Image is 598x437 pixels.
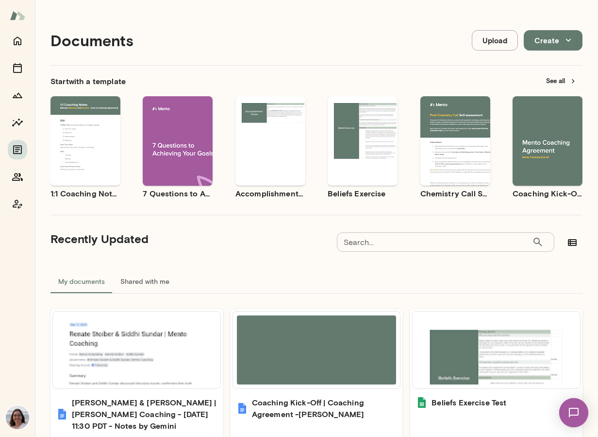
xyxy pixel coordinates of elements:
h6: Accomplishment Tracker [235,188,305,199]
button: Sessions [8,58,27,78]
h6: Coaching Kick-Off | Coaching Agreement -[PERSON_NAME] [252,397,397,420]
img: Renate Stoiber [6,406,29,429]
h6: 7 Questions to Achieving Your Goals [143,188,213,199]
button: Home [8,31,27,51]
button: Growth Plan [8,86,27,105]
h6: Beliefs Exercise Test [432,397,506,408]
button: Documents [8,140,27,159]
img: Coaching Kick-Off | Coaching Agreement -Siddhi [236,402,248,414]
img: Mento [10,6,25,25]
div: documents tabs [50,270,582,293]
h6: Beliefs Exercise [328,188,398,199]
h6: Start with a template [50,75,126,87]
h5: Recently Updated [50,231,149,246]
button: Members [8,167,27,187]
button: Insights [8,113,27,132]
h6: [PERSON_NAME] & [PERSON_NAME] | [PERSON_NAME] Coaching - [DATE] 11:30 PDT - Notes by Gemini [72,397,217,432]
button: Coach app [8,194,27,214]
h6: 1:1 Coaching Notes [50,188,120,199]
h4: Documents [50,31,133,50]
button: Upload [472,30,518,51]
button: See all [540,73,582,88]
img: Beliefs Exercise Test [416,397,428,408]
img: Renate Stoiber & Siddhi Sundar | Mento Coaching - 2025/09/17 11:30 PDT - Notes by Gemini [56,408,68,420]
h6: Chemistry Call Self-Assessment [Coaches only] [420,188,490,199]
button: Shared with me [113,270,177,293]
button: My documents [50,270,113,293]
button: Create [524,30,582,51]
h6: Coaching Kick-Off | Coaching Agreement [513,188,582,199]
